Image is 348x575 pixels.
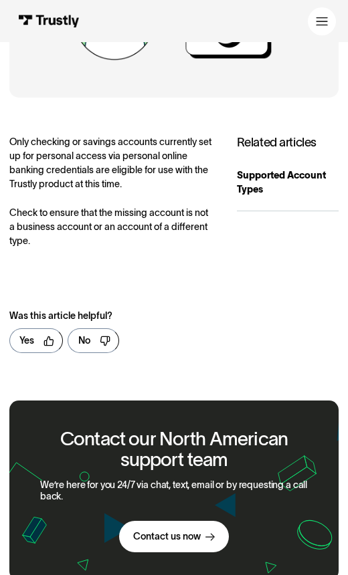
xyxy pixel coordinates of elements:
h2: Contact our North American support team [40,429,308,470]
a: Supported Account Types [237,154,339,212]
div: No [78,334,90,348]
div: Supported Account Types [237,168,339,197]
div: Contact us now [133,530,201,542]
a: No [68,328,118,353]
a: Yes [9,328,63,353]
div: Only checking or savings accounts currently set up for personal access via personal online bankin... [9,135,213,248]
a: Contact us now [119,521,229,552]
p: We’re here for you 24/7 via chat, text, email or by requesting a call back. [40,479,308,502]
h3: Related articles [237,135,339,150]
img: Trustly Logo [19,15,80,27]
div: Was this article helpful? [9,309,339,323]
div: Yes [19,334,34,348]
